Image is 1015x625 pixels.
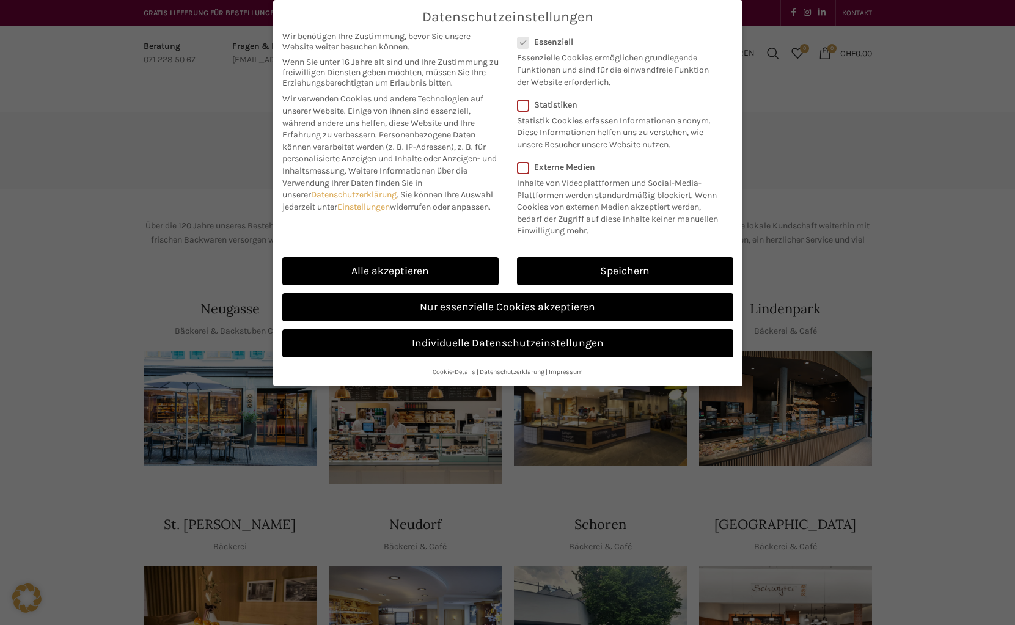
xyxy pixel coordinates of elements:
p: Essenzielle Cookies ermöglichen grundlegende Funktionen und sind für die einwandfreie Funktion de... [517,47,717,88]
a: Impressum [549,368,583,376]
span: Wir benötigen Ihre Zustimmung, bevor Sie unsere Website weiter besuchen können. [282,31,499,52]
a: Individuelle Datenschutzeinstellungen [282,329,733,357]
span: Weitere Informationen über die Verwendung Ihrer Daten finden Sie in unserer . [282,166,467,200]
a: Alle akzeptieren [282,257,499,285]
label: Statistiken [517,100,717,110]
span: Datenschutzeinstellungen [422,9,593,25]
span: Wir verwenden Cookies und andere Technologien auf unserer Website. Einige von ihnen sind essenzie... [282,93,483,140]
p: Inhalte von Videoplattformen und Social-Media-Plattformen werden standardmäßig blockiert. Wenn Co... [517,172,725,237]
label: Essenziell [517,37,717,47]
a: Nur essenzielle Cookies akzeptieren [282,293,733,321]
a: Cookie-Details [433,368,475,376]
p: Statistik Cookies erfassen Informationen anonym. Diese Informationen helfen uns zu verstehen, wie... [517,110,717,151]
span: Sie können Ihre Auswahl jederzeit unter widerrufen oder anpassen. [282,189,493,212]
span: Wenn Sie unter 16 Jahre alt sind und Ihre Zustimmung zu freiwilligen Diensten geben möchten, müss... [282,57,499,88]
label: Externe Medien [517,162,725,172]
a: Datenschutzerklärung [311,189,397,200]
a: Speichern [517,257,733,285]
span: Personenbezogene Daten können verarbeitet werden (z. B. IP-Adressen), z. B. für personalisierte A... [282,130,497,176]
a: Einstellungen [337,202,390,212]
a: Datenschutzerklärung [480,368,544,376]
